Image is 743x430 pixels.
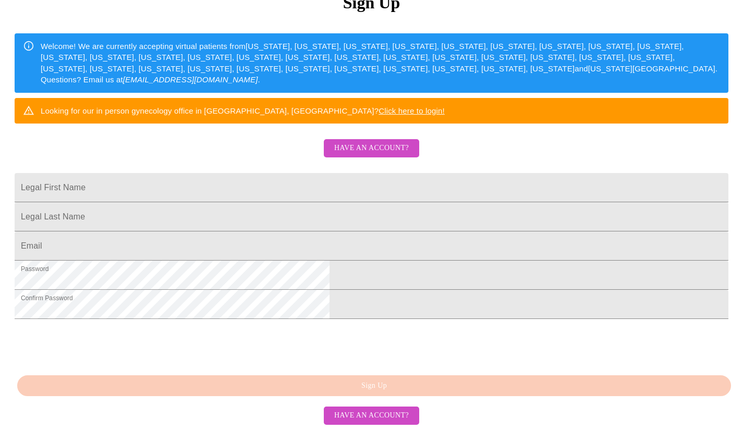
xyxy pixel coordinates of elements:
span: Have an account? [334,409,409,422]
a: Have an account? [321,151,422,159]
span: Have an account? [334,142,409,155]
button: Have an account? [324,139,419,157]
iframe: reCAPTCHA [15,324,173,365]
div: Welcome! We are currently accepting virtual patients from [US_STATE], [US_STATE], [US_STATE], [US... [41,36,720,90]
a: Have an account? [321,410,422,419]
em: [EMAIL_ADDRESS][DOMAIN_NAME] [123,75,258,84]
div: Looking for our in person gynecology office in [GEOGRAPHIC_DATA], [GEOGRAPHIC_DATA]? [41,101,445,120]
a: Click here to login! [379,106,445,115]
button: Have an account? [324,407,419,425]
